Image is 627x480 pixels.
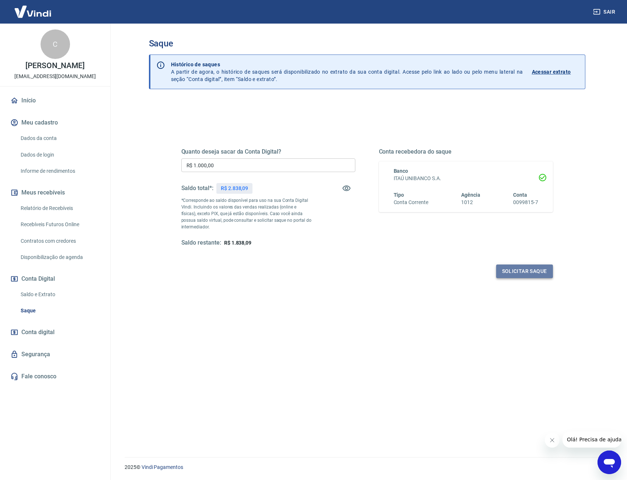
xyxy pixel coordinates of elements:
[18,131,101,146] a: Dados da conta
[41,29,70,59] div: C
[18,234,101,249] a: Contratos com credores
[9,92,101,109] a: Início
[18,147,101,162] a: Dados de login
[394,168,408,174] span: Banco
[532,68,571,76] p: Acessar extrato
[18,250,101,265] a: Disponibilização de agenda
[562,431,621,448] iframe: Mensagem da empresa
[394,175,538,182] h6: ITAÚ UNIBANCO S.A.
[221,185,248,192] p: R$ 2.838,09
[21,327,55,337] span: Conta digital
[513,192,527,198] span: Conta
[592,5,618,19] button: Sair
[181,185,213,192] h5: Saldo total*:
[9,115,101,131] button: Meu cadastro
[4,5,62,11] span: Olá! Precisa de ajuda?
[142,464,183,470] a: Vindi Pagamentos
[181,239,221,247] h5: Saldo restante:
[25,62,84,70] p: [PERSON_NAME]
[18,201,101,216] a: Relatório de Recebíveis
[14,73,96,80] p: [EMAIL_ADDRESS][DOMAIN_NAME]
[125,463,609,471] p: 2025 ©
[532,61,579,83] a: Acessar extrato
[18,287,101,302] a: Saldo e Extrato
[394,199,428,206] h6: Conta Corrente
[181,197,312,230] p: *Corresponde ao saldo disponível para uso na sua Conta Digital Vindi. Incluindo os valores das ve...
[224,240,251,246] span: R$ 1.838,09
[9,324,101,340] a: Conta digital
[9,368,101,385] a: Fale conosco
[171,61,523,83] p: A partir de agora, o histórico de saques será disponibilizado no extrato da sua conta digital. Ac...
[18,303,101,318] a: Saque
[9,185,101,201] button: Meus recebíveis
[394,192,404,198] span: Tipo
[598,451,621,474] iframe: Botão para abrir a janela de mensagens
[171,61,523,68] p: Histórico de saques
[149,38,585,49] h3: Saque
[379,148,553,155] h5: Conta recebedora do saque
[513,199,538,206] h6: 0099815-7
[9,271,101,287] button: Conta Digital
[496,264,553,278] button: Solicitar saque
[9,346,101,362] a: Segurança
[461,199,480,206] h6: 1012
[181,148,355,155] h5: Quanto deseja sacar da Conta Digital?
[545,433,560,448] iframe: Fechar mensagem
[9,0,57,23] img: Vindi
[461,192,480,198] span: Agência
[18,164,101,179] a: Informe de rendimentos
[18,217,101,232] a: Recebíveis Futuros Online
